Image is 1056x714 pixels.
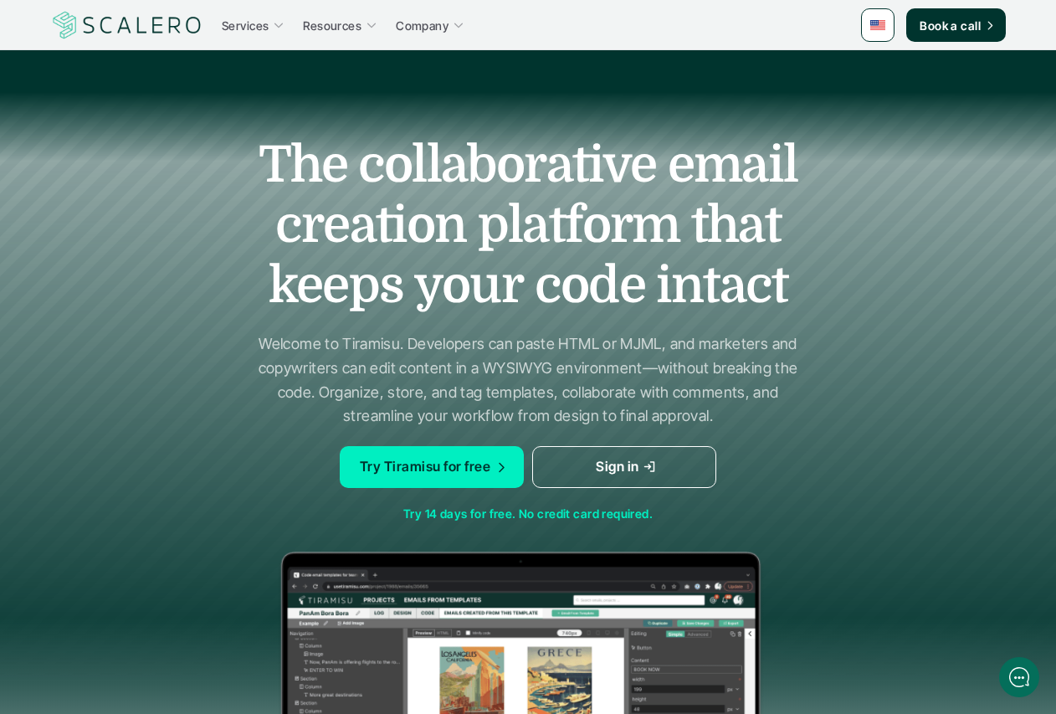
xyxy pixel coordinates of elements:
[222,17,269,34] p: Services
[259,135,348,195] span: The
[414,255,523,316] span: your
[340,446,524,488] a: Try Tiramisu for free
[25,81,310,108] h1: Hi! Welcome to [GEOGRAPHIC_DATA].
[275,195,467,255] span: creation
[920,17,981,34] p: Book a call
[50,9,204,41] img: Scalero company logo
[26,505,1030,522] p: Try 14 days for free. No credit card required.
[25,111,310,192] h2: Let us know if we can help with lifecycle marketing.
[303,17,361,34] p: Resources
[358,135,657,195] span: collaborative
[906,8,1006,42] a: Book a call
[668,135,797,195] span: email
[535,255,645,316] span: code
[26,222,309,255] button: New conversation
[691,195,781,255] span: that
[50,10,204,40] a: Scalero company logo
[532,446,716,488] a: Sign in
[256,332,800,429] p: Welcome to Tiramisu. Developers can paste HTML or MJML, and marketers and copywriters can edit co...
[596,456,638,478] p: Sign in
[360,456,490,478] p: Try Tiramisu for free
[656,255,787,316] span: intact
[108,232,201,245] span: New conversation
[269,255,403,316] span: keeps
[478,195,680,255] span: platform
[999,657,1039,697] iframe: gist-messenger-bubble-iframe
[396,17,449,34] p: Company
[140,585,212,596] span: We run on Gist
